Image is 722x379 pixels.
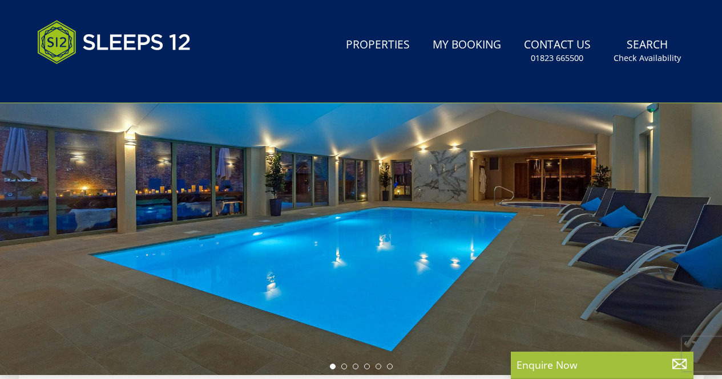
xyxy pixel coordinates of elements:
[517,357,688,372] p: Enquire Now
[519,32,595,70] a: Contact Us01823 665500
[614,52,681,64] small: Check Availability
[428,32,506,58] a: My Booking
[531,52,583,64] small: 01823 665500
[37,14,191,71] img: Sleeps 12
[609,32,685,70] a: SearchCheck Availability
[341,32,414,58] a: Properties
[31,78,151,87] iframe: Customer reviews powered by Trustpilot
